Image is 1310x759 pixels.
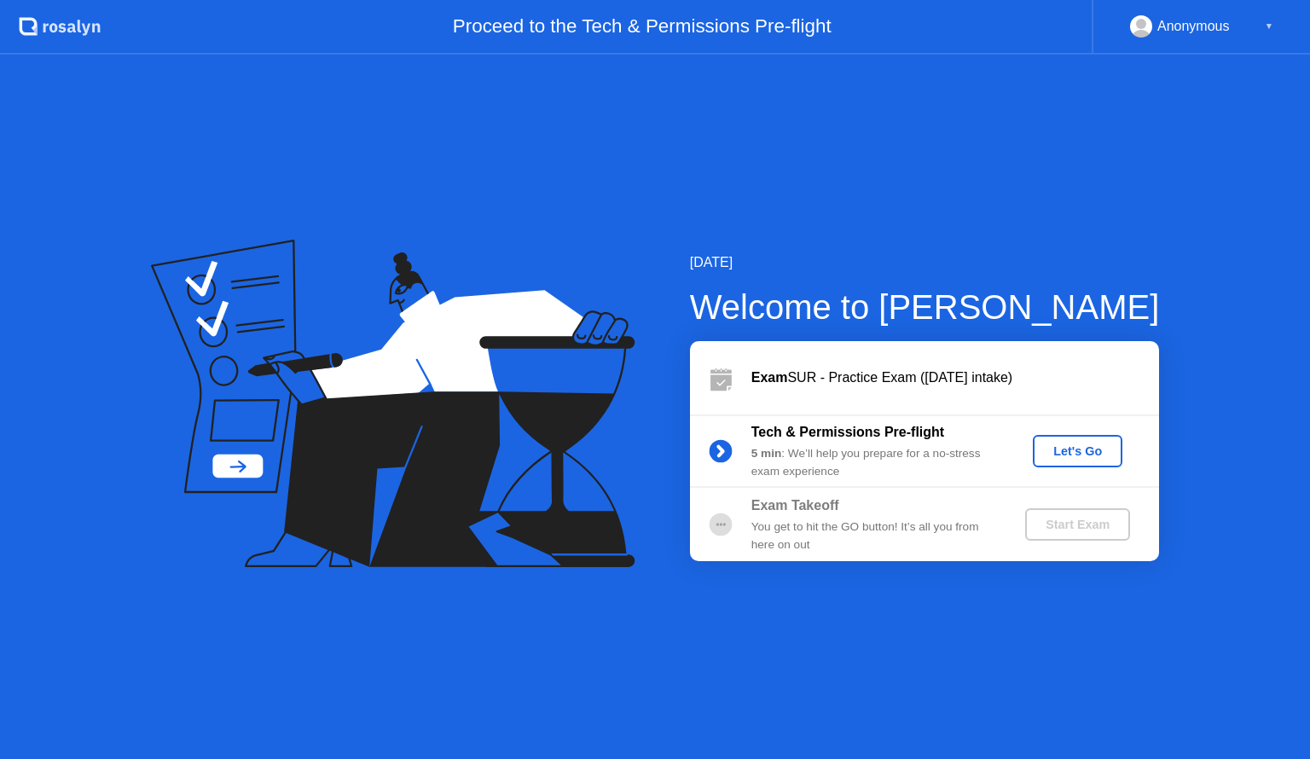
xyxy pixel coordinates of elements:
div: You get to hit the GO button! It’s all you from here on out [751,519,997,553]
div: ▼ [1265,15,1273,38]
div: : We’ll help you prepare for a no-stress exam experience [751,445,997,480]
div: Welcome to [PERSON_NAME] [690,281,1160,333]
div: [DATE] [690,252,1160,273]
b: Exam [751,370,788,385]
b: 5 min [751,447,782,460]
b: Tech & Permissions Pre-flight [751,425,944,439]
div: Let's Go [1040,444,1116,458]
button: Start Exam [1025,508,1130,541]
div: Anonymous [1157,15,1230,38]
div: Start Exam [1032,518,1123,531]
div: SUR - Practice Exam ([DATE] intake) [751,368,1159,388]
b: Exam Takeoff [751,498,839,513]
button: Let's Go [1033,435,1122,467]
